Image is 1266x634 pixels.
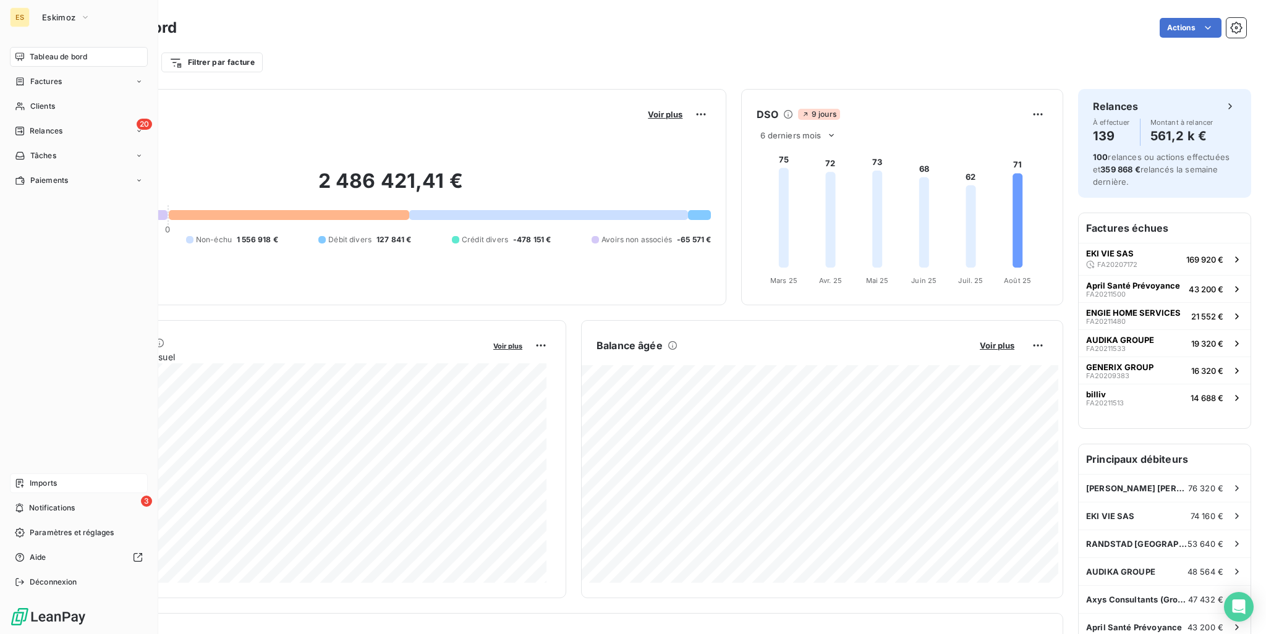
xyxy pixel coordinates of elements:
span: Imports [30,478,57,489]
button: EKI VIE SASFA20207172169 920 € [1079,243,1251,275]
a: Imports [10,473,148,493]
h2: 2 486 421,41 € [70,169,711,206]
span: 47 432 € [1188,594,1223,604]
span: 16 320 € [1191,366,1223,376]
span: April Santé Prévoyance [1086,281,1180,290]
span: 53 640 € [1187,539,1223,549]
span: Factures [30,76,62,87]
span: Aide [30,552,46,563]
span: Déconnexion [30,577,77,588]
h4: 139 [1093,126,1130,146]
span: -478 151 € [513,234,551,245]
button: Filtrer par facture [161,53,263,72]
span: 43 200 € [1189,284,1223,294]
span: Voir plus [980,340,1014,350]
span: Relances [30,125,62,137]
span: 3 [141,496,152,507]
tspan: Avr. 25 [819,276,842,285]
h6: Balance âgée [597,338,663,353]
span: AUDIKA GROUPE [1086,335,1154,345]
span: relances ou actions effectuées et relancés la semaine dernière. [1093,152,1230,187]
span: billiv [1086,389,1106,399]
span: Voir plus [493,342,522,350]
span: Montant à relancer [1150,119,1213,126]
img: Logo LeanPay [10,607,87,627]
span: April Santé Prévoyance [1086,622,1182,632]
a: Tâches [10,146,148,166]
tspan: Mars 25 [770,276,797,285]
h6: Relances [1093,99,1138,114]
button: ENGIE HOME SERVICESFA2021148021 552 € [1079,302,1251,329]
span: Chiffre d'affaires mensuel [70,350,485,363]
h6: Factures échues [1079,213,1251,243]
button: Voir plus [644,109,686,120]
span: Voir plus [648,109,682,119]
span: ENGIE HOME SERVICES [1086,308,1181,318]
span: EKI VIE SAS [1086,511,1135,521]
span: 169 920 € [1186,255,1223,264]
span: Paramètres et réglages [30,527,114,538]
button: AUDIKA GROUPEFA2021153319 320 € [1079,329,1251,357]
div: ES [10,7,30,27]
button: Actions [1160,18,1221,38]
span: 20 [137,119,152,130]
button: Voir plus [976,340,1018,351]
span: FA20211513 [1086,399,1124,407]
tspan: Juil. 25 [959,276,983,285]
span: Tableau de bord [30,51,87,62]
span: 48 564 € [1187,567,1223,577]
span: 76 320 € [1188,483,1223,493]
span: 6 derniers mois [760,130,821,140]
span: FA20211480 [1086,318,1126,325]
a: Aide [10,547,148,567]
span: AUDIKA GROUPE [1086,567,1155,577]
span: Crédit divers [462,234,508,245]
span: Paiements [30,175,68,186]
span: -65 571 € [677,234,711,245]
span: FA20211500 [1086,290,1126,298]
h6: DSO [757,107,778,122]
button: GENERIX GROUPFA2020938316 320 € [1079,357,1251,384]
span: 127 841 € [376,234,411,245]
a: Paramètres et réglages [10,523,148,543]
span: Avoirs non associés [601,234,672,245]
span: Axys Consultants (Groupe Volkswagen Fran [1086,594,1188,604]
tspan: Mai 25 [866,276,889,285]
span: 74 160 € [1191,511,1223,521]
button: billivFA2021151314 688 € [1079,384,1251,411]
h4: 561,2 k € [1150,126,1213,146]
span: [PERSON_NAME] [PERSON_NAME] SAS [1086,483,1188,493]
span: Notifications [29,502,75,514]
span: 21 552 € [1191,311,1223,321]
span: Débit divers [328,234,372,245]
div: Open Intercom Messenger [1224,592,1254,622]
span: 0 [165,224,170,234]
a: Clients [10,96,148,116]
span: À effectuer [1093,119,1130,126]
span: 9 jours [798,109,840,120]
span: Tâches [30,150,56,161]
span: 19 320 € [1191,339,1223,349]
span: FA20211533 [1086,345,1126,352]
tspan: Juin 25 [912,276,937,285]
button: Voir plus [490,340,526,351]
span: 1 556 918 € [237,234,278,245]
span: EKI VIE SAS [1086,248,1134,258]
button: April Santé PrévoyanceFA2021150043 200 € [1079,275,1251,302]
a: Factures [10,72,148,91]
span: GENERIX GROUP [1086,362,1153,372]
span: FA20207172 [1097,261,1137,268]
span: FA20209383 [1086,372,1129,379]
h6: Principaux débiteurs [1079,444,1251,474]
a: 20Relances [10,121,148,141]
tspan: Août 25 [1004,276,1031,285]
span: Eskimoz [42,12,75,22]
span: 14 688 € [1191,393,1223,403]
span: 43 200 € [1187,622,1223,632]
a: Tableau de bord [10,47,148,67]
span: 359 868 € [1100,164,1140,174]
span: Clients [30,101,55,112]
span: Non-échu [196,234,232,245]
span: RANDSTAD [GEOGRAPHIC_DATA] [1086,539,1187,549]
span: 100 [1093,152,1108,162]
